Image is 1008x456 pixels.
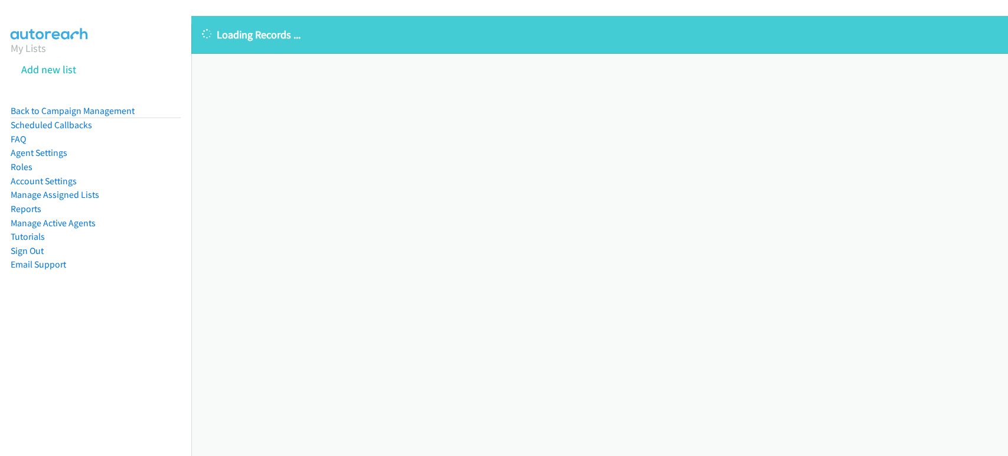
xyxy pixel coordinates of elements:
[11,105,135,116] a: Back to Campaign Management
[11,203,41,214] a: Reports
[11,41,46,55] a: My Lists
[11,189,99,200] a: Manage Assigned Lists
[11,231,45,242] a: Tutorials
[21,63,76,76] a: Add new list
[11,119,92,131] a: Scheduled Callbacks
[11,147,67,158] a: Agent Settings
[11,133,26,145] a: FAQ
[202,27,997,43] p: Loading Records ...
[11,259,66,270] a: Email Support
[11,175,77,187] a: Account Settings
[11,161,32,172] a: Roles
[11,217,96,229] a: Manage Active Agents
[11,245,44,256] a: Sign Out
